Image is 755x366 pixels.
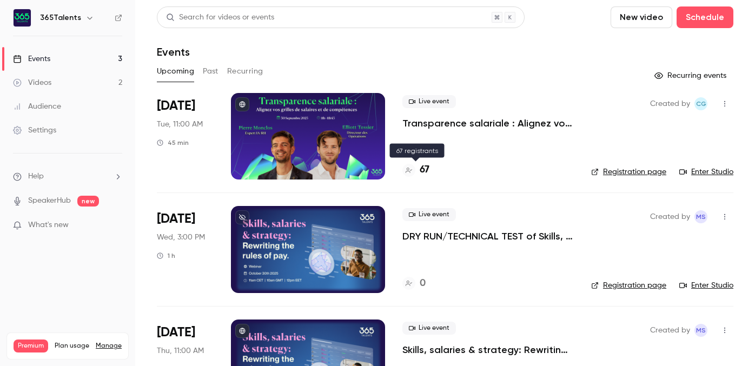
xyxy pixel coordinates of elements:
a: 0 [402,276,426,291]
div: Oct 29 Wed, 3:00 PM (Europe/Paris) [157,206,214,292]
button: Upcoming [157,63,194,80]
a: Registration page [591,167,666,177]
span: [DATE] [157,324,195,341]
div: Search for videos or events [166,12,274,23]
span: Maria Salazar [694,210,707,223]
div: 1 h [157,251,175,260]
a: SpeakerHub [28,195,71,207]
span: Thu, 11:00 AM [157,345,204,356]
img: 365Talents [14,9,31,26]
iframe: Noticeable Trigger [109,221,122,230]
div: Audience [13,101,61,112]
a: Transparence salariale : Alignez vos grilles de salaires et de compétences [402,117,574,130]
a: Enter Studio [679,280,733,291]
span: Created by [650,324,690,337]
button: Past [203,63,218,80]
span: CG [696,97,706,110]
div: Videos [13,77,51,88]
a: DRY RUN/TECHNICAL TEST of Skills, salaries & strategy: Rewriting the rules of pay [402,230,574,243]
span: Live event [402,95,456,108]
a: 67 [402,163,429,177]
a: Enter Studio [679,167,733,177]
div: Settings [13,125,56,136]
span: [DATE] [157,97,195,115]
span: Tue, 11:00 AM [157,119,203,130]
span: MS [696,324,706,337]
h4: 67 [420,163,429,177]
li: help-dropdown-opener [13,171,122,182]
span: What's new [28,219,69,231]
span: Cynthia Garcia [694,97,707,110]
span: Premium [14,340,48,352]
h6: 365Talents [40,12,81,23]
span: Live event [402,322,456,335]
span: Created by [650,210,690,223]
span: Live event [402,208,456,221]
a: Registration page [591,280,666,291]
div: Sep 30 Tue, 11:00 AM (Europe/Paris) [157,93,214,179]
button: Schedule [677,6,733,28]
span: Help [28,171,44,182]
span: Maria Salazar [694,324,707,337]
a: Skills, salaries & strategy: Rewriting the rules of pay [402,343,574,356]
h1: Events [157,45,190,58]
span: new [77,196,99,207]
span: MS [696,210,706,223]
h4: 0 [420,276,426,291]
button: Recurring [227,63,263,80]
div: Events [13,54,50,64]
span: Wed, 3:00 PM [157,232,205,243]
span: Plan usage [55,342,89,350]
span: Created by [650,97,690,110]
span: [DATE] [157,210,195,228]
a: Manage [96,342,122,350]
div: 45 min [157,138,189,147]
button: New video [611,6,672,28]
button: Recurring events [650,67,733,84]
